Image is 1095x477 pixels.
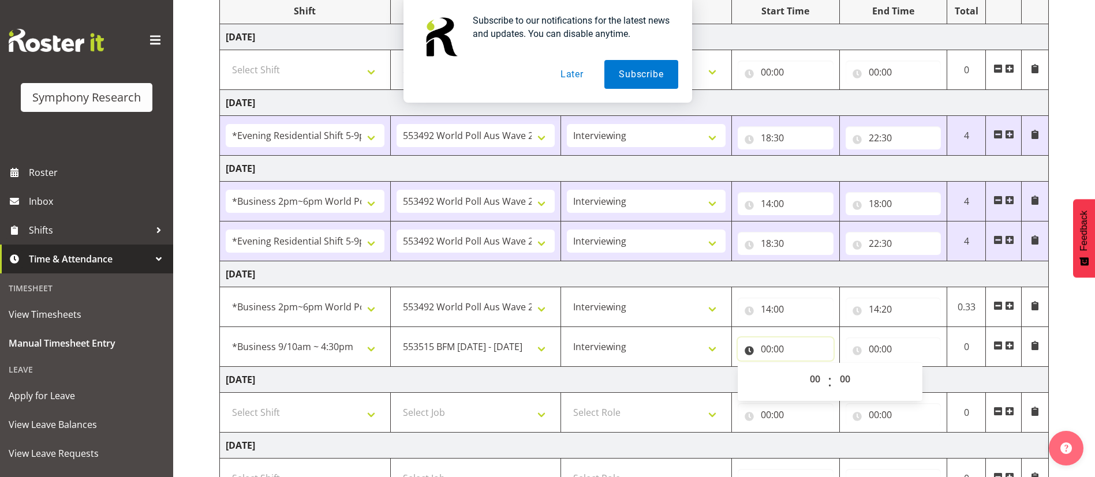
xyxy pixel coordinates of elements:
[29,164,167,181] span: Roster
[738,192,834,215] input: Click to select...
[947,116,986,156] td: 4
[3,410,170,439] a: View Leave Balances
[947,393,986,433] td: 0
[1073,199,1095,277] button: Feedback - Show survey
[738,403,834,426] input: Click to select...
[220,261,1049,287] td: [DATE]
[220,367,1049,393] td: [DATE]
[29,193,167,210] span: Inbox
[29,221,150,239] span: Shifts
[846,126,941,149] input: Click to select...
[738,337,834,360] input: Click to select...
[828,367,832,396] span: :
[29,250,150,268] span: Time & Attendance
[9,335,165,352] span: Manual Timesheet Entry
[9,416,165,433] span: View Leave Balances
[846,403,941,426] input: Click to select...
[3,439,170,468] a: View Leave Requests
[947,182,986,221] td: 4
[9,306,165,323] span: View Timesheets
[846,232,941,255] input: Click to select...
[738,232,834,255] input: Click to select...
[738,126,834,149] input: Click to select...
[3,276,170,300] div: Timesheet
[1060,442,1072,454] img: help-xxl-2.png
[546,60,598,89] button: Later
[947,287,986,327] td: 0.33
[3,381,170,410] a: Apply for Leave
[846,298,941,321] input: Click to select...
[604,60,678,89] button: Subscribe
[846,337,941,360] input: Click to select...
[220,156,1049,182] td: [DATE]
[3,300,170,329] a: View Timesheets
[9,445,165,462] span: View Leave Requests
[9,387,165,404] span: Apply for Leave
[947,221,986,261] td: 4
[220,433,1049,459] td: [DATE]
[1079,211,1089,251] span: Feedback
[947,327,986,367] td: 0
[3,329,170,358] a: Manual Timesheet Entry
[846,192,941,215] input: Click to select...
[3,358,170,381] div: Leave
[464,14,678,40] div: Subscribe to our notifications for the latest news and updates. You can disable anytime.
[738,298,834,321] input: Click to select...
[417,14,464,60] img: notification icon
[220,90,1049,116] td: [DATE]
